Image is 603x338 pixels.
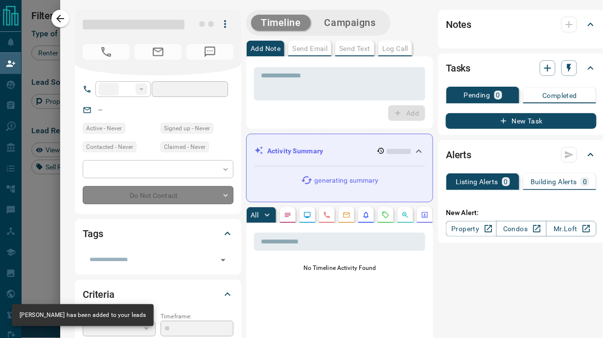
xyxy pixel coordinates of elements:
[254,264,425,272] p: No Timeline Activity Found
[83,226,103,241] h2: Tags
[504,178,508,185] p: 0
[446,221,496,237] a: Property
[343,211,350,219] svg: Emails
[401,211,409,219] svg: Opportunities
[86,142,133,152] span: Contacted - Never
[83,44,130,60] span: No Number
[216,253,230,267] button: Open
[446,147,471,163] h2: Alerts
[284,211,292,219] svg: Notes
[98,106,102,114] a: --
[421,211,429,219] svg: Agent Actions
[323,211,331,219] svg: Calls
[251,45,280,52] p: Add Note
[164,123,210,133] span: Signed up - Never
[446,143,597,167] div: Alerts
[464,92,490,98] p: Pending
[83,186,233,204] div: Do Not Contact
[496,221,547,237] a: Condos
[83,283,233,306] div: Criteria
[446,208,597,218] p: New Alert:
[362,211,370,219] svg: Listing Alerts
[83,222,233,245] div: Tags
[583,178,587,185] p: 0
[446,60,470,76] h2: Tasks
[86,123,122,133] span: Active - Never
[251,15,311,31] button: Timeline
[20,307,146,323] div: [PERSON_NAME] has been added to your leads
[303,211,311,219] svg: Lead Browsing Activity
[543,92,578,99] p: Completed
[161,312,233,321] p: Timeframe:
[382,211,390,219] svg: Requests
[446,17,471,32] h2: Notes
[267,146,323,156] p: Activity Summary
[251,212,258,218] p: All
[496,92,500,98] p: 0
[446,113,597,129] button: New Task
[446,56,597,80] div: Tasks
[446,13,597,36] div: Notes
[164,142,206,152] span: Claimed - Never
[255,142,425,160] div: Activity Summary
[315,15,386,31] button: Campaigns
[531,178,577,185] p: Building Alerts
[315,175,379,186] p: generating summary
[83,287,115,302] h2: Criteria
[135,44,182,60] span: No Email
[186,44,233,60] span: No Number
[546,221,597,237] a: Mr.Loft
[456,178,498,185] p: Listing Alerts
